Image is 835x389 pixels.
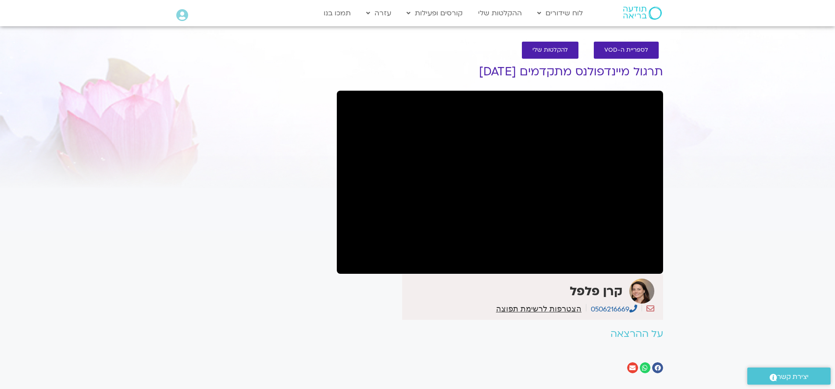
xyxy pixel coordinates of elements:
img: קרן פלפל [629,279,654,304]
a: לספריית ה-VOD [594,42,659,59]
div: שיתוף ב facebook [652,362,663,373]
strong: קרן פלפל [570,283,623,300]
span: יצירת קשר [777,371,809,383]
a: קורסים ופעילות [402,5,467,21]
span: לספריית ה-VOD [604,47,648,53]
a: 0506216669 [591,304,637,314]
h1: תרגול מיינדפולנס מתקדמים [DATE] [337,65,663,78]
iframe: מיינדפולנס מתקדמים עם קרן פלפל - 21.9.25 [337,91,663,274]
h2: על ההרצאה [337,329,663,339]
a: עזרה [362,5,396,21]
a: הצטרפות לרשימת תפוצה [496,305,582,313]
div: שיתוף ב whatsapp [640,362,651,373]
a: לוח שידורים [533,5,587,21]
a: תמכו בנו [319,5,355,21]
img: תודעה בריאה [623,7,662,20]
a: להקלטות שלי [522,42,578,59]
div: שיתוף ב email [627,362,638,373]
a: ההקלטות שלי [474,5,526,21]
span: להקלטות שלי [532,47,568,53]
a: יצירת קשר [747,368,831,385]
